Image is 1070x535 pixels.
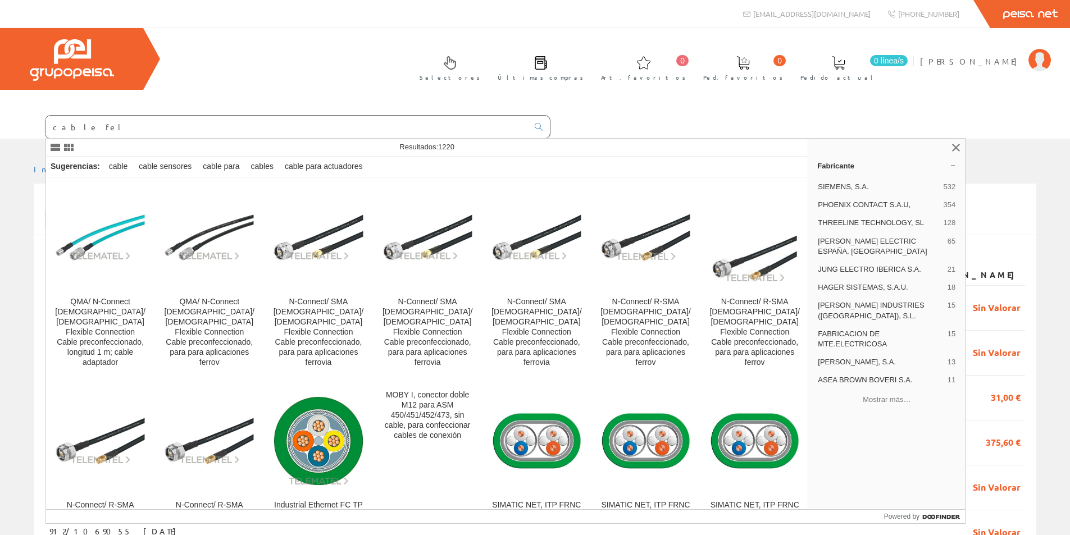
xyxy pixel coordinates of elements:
[498,72,584,83] span: Últimas compras
[273,214,363,260] img: N-Connect/ SMA Male/Male Flexible Connection Cable preconfeccionado, para para aplicaciones ferrovia
[813,390,960,409] button: Mostrar más…
[491,412,582,470] img: SIMATIC NET, ITP FRNC cable 9/15 para Ethernet industrial, cable ITP sin halógenos, confeccionado co
[601,72,686,83] span: Art. favoritos
[438,143,454,151] span: 1220
[273,297,363,368] div: N-Connect/ SMA [DEMOGRAPHIC_DATA]/[DEMOGRAPHIC_DATA] Flexible Connection Cable preconfeccionado, ...
[491,297,582,368] div: N-Connect/ SMA [DEMOGRAPHIC_DATA]/[DEMOGRAPHIC_DATA] Flexible Connection Cable preconfeccionado, ...
[491,214,582,260] img: N-Connect/ SMA Male/Male Flexible Connection Cable preconfeccionado, para para aplicaciones ferrovia
[818,300,943,321] span: [PERSON_NAME] INDUSTRIES ([GEOGRAPHIC_DATA]), S.L.
[818,282,943,292] span: HAGER SISTEMAS, S.A.U.
[420,72,480,83] span: Selectores
[104,157,132,177] div: cable
[30,39,114,81] img: Grupo Peisa
[374,178,482,381] a: N-Connect/ SMA Male/Male Flexible Connection Cable preconfeccionado, para para aplicaciones ferro...
[818,218,939,228] span: THREELINE TECHNOLOGY, SL
[600,412,691,470] img: SIMATIC NET, ITP FRNC cable 9/15 para Ethernet industrial, cable ITP sin halógenos, confeccionado co
[46,159,102,175] div: Sugerencias:
[884,510,966,523] a: Powered by
[709,297,800,368] div: N-Connect/ R-SMA [DEMOGRAPHIC_DATA]/[DEMOGRAPHIC_DATA] Flexible Connection Cable preconfeccionado...
[973,297,1021,316] span: Sin Valorar
[944,200,956,210] span: 354
[944,182,956,192] span: 532
[986,432,1021,451] span: 375,60 €
[383,390,473,441] div: MOBY I, conector doble M12 para ASM 450/451/452/473, sin cable, para confeccionar cables de conexión
[703,72,783,83] span: Ped. favoritos
[55,297,145,368] div: QMA/ N-Connect [DEMOGRAPHIC_DATA]/[DEMOGRAPHIC_DATA] Flexible Connection Cable preconfeccionado, ...
[818,329,943,349] span: FABRICACION DE MTE.ELECTRICOSA
[818,264,943,275] span: JUNG ELECTRO IBERICA S.A.
[45,116,528,138] input: Buscar ...
[45,245,143,262] label: Mostrar
[884,511,919,522] span: Powered by
[709,192,800,282] img: N-Connect/ R-SMA Male/Male Flexible Connection Cable preconfeccionado, para para aplicaciones ferrov
[247,157,278,177] div: cables
[198,157,244,177] div: cable para
[991,387,1021,406] span: 31,00 €
[55,214,145,261] img: QMA/ N-Connect male/female Flexible Connection Cable preconfeccionado, longitud 1 m; cable adaptador
[808,157,965,175] a: Fabricante
[45,245,1025,265] div: de 207
[164,297,254,368] div: QMA/ N-Connect [DEMOGRAPHIC_DATA]/[DEMOGRAPHIC_DATA] Flexible Connection Cable preconfeccionado, ...
[920,47,1051,57] a: [PERSON_NAME]
[591,178,700,381] a: N-Connect/ R-SMA Male/Male Flexible Connection Cable preconfeccionado, para para aplicaciones fer...
[818,236,943,257] span: [PERSON_NAME] ELECTRIC ESPAÑA, [GEOGRAPHIC_DATA]
[264,178,372,381] a: N-Connect/ SMA Male/Male Flexible Connection Cable preconfeccionado, para para aplicaciones ferro...
[948,300,955,321] span: 15
[973,342,1021,361] span: Sin Valorar
[948,357,955,367] span: 13
[45,210,652,229] input: Introduzca parte o toda la referencia1, referencia2, número, fecha(dd/mm/yy) o rango de fechas(dd...
[55,417,145,465] img: N-Connect/ R-SMA Male/Male Flexible Connection Cable preconfeccionado, para para aplicaciones ferrov
[34,164,81,174] a: Inicio
[800,72,877,83] span: Pedido actual
[700,178,809,381] a: N-Connect/ R-SMA Male/Male Flexible Connection Cable preconfeccionado, para para aplicaciones fer...
[273,396,363,487] img: Industrial Ethernet FC TP FESTOON Cable 2x2 (PROFINET tipo B), cable de instalación de par trenzado
[753,9,871,19] span: [EMAIL_ADDRESS][DOMAIN_NAME]
[773,55,786,66] span: 0
[920,56,1023,67] span: [PERSON_NAME]
[408,47,486,88] a: Selectores
[486,47,589,88] a: Últimas compras
[818,357,943,367] span: [PERSON_NAME], S.A.
[600,213,691,261] img: N-Connect/ R-SMA Male/Male Flexible Connection Cable preconfeccionado, para para aplicaciones ferrov
[948,375,955,385] span: 11
[482,178,591,381] a: N-Connect/ SMA Male/Male Flexible Connection Cable preconfeccionado, para para aplicaciones ferro...
[600,297,691,368] div: N-Connect/ R-SMA [DEMOGRAPHIC_DATA]/[DEMOGRAPHIC_DATA] Flexible Connection Cable preconfeccionado...
[676,55,689,66] span: 0
[870,55,908,66] span: 0 línea/s
[46,178,154,381] a: QMA/ N-Connect male/female Flexible Connection Cable preconfeccionado, longitud 1 m; cable adapta...
[948,282,955,292] span: 18
[134,157,196,177] div: cable sensores
[948,264,955,275] span: 21
[818,375,943,385] span: ASEA BROWN BOVERI S.A.
[944,218,956,228] span: 128
[948,329,955,349] span: 15
[45,196,205,209] span: Listado mis albaranes
[818,200,939,210] span: PHOENIX CONTACT S.A.U,
[164,417,254,465] img: N-Connect/ R-SMA Male/Male Flexible Connection Cable preconfeccionado, para para aplicaciones ferrov
[164,214,254,261] img: QMA/ N-Connect Male/Female Flexible Connection Cable preconfeccionado, para para aplicaciones ferrov
[818,182,939,192] span: SIEMENS, S.A.
[709,412,800,470] img: SIMATIC NET, ITP FRNC cable 9/15 para Ethernet industrial, cable ITP sin halógenos, confeccionado co
[383,297,473,368] div: N-Connect/ SMA [DEMOGRAPHIC_DATA]/[DEMOGRAPHIC_DATA] Flexible Connection Cable preconfeccionado, ...
[280,157,367,177] div: cable para actuadores
[399,143,454,151] span: Resultados:
[383,214,473,260] img: N-Connect/ SMA Male/Male Flexible Connection Cable preconfeccionado, para para aplicaciones ferrovia
[948,236,955,257] span: 65
[45,265,139,285] th: Número
[155,178,263,381] a: QMA/ N-Connect Male/Female Flexible Connection Cable preconfeccionado, para para aplicaciones fer...
[898,9,959,19] span: [PHONE_NUMBER]
[973,477,1021,496] span: Sin Valorar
